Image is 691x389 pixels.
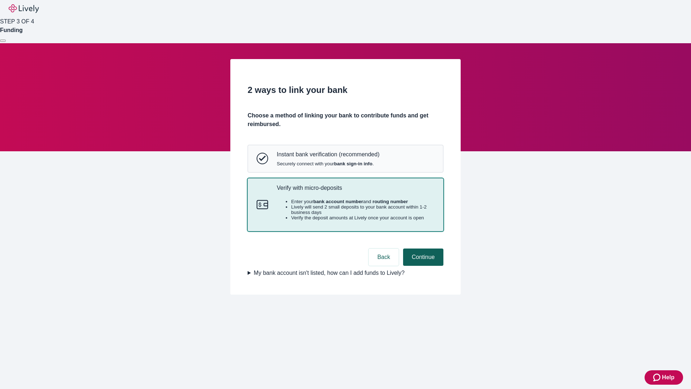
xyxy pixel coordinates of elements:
img: Lively [9,4,39,13]
svg: Instant bank verification [257,153,268,164]
svg: Micro-deposits [257,199,268,210]
summary: My bank account isn't listed, how can I add funds to Lively? [248,269,443,277]
span: Help [662,373,674,382]
li: Enter your and [291,199,434,204]
h2: 2 ways to link your bank [248,84,443,97]
span: Securely connect with your . [277,161,379,166]
strong: routing number [372,199,408,204]
li: Verify the deposit amounts at Lively once your account is open [291,215,434,220]
svg: Zendesk support icon [653,373,662,382]
button: Micro-depositsVerify with micro-depositsEnter yourbank account numberand routing numberLively wil... [248,179,443,231]
button: Instant bank verificationInstant bank verification (recommended)Securely connect with yourbank si... [248,145,443,172]
li: Lively will send 2 small deposits to your bank account within 1-2 business days [291,204,434,215]
p: Verify with micro-deposits [277,184,434,191]
strong: bank sign-in info [334,161,372,166]
h4: Choose a method of linking your bank to contribute funds and get reimbursed. [248,111,443,129]
button: Back [369,249,399,266]
button: Continue [403,249,443,266]
strong: bank account number [313,199,363,204]
button: Zendesk support iconHelp [645,370,683,385]
p: Instant bank verification (recommended) [277,151,379,158]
